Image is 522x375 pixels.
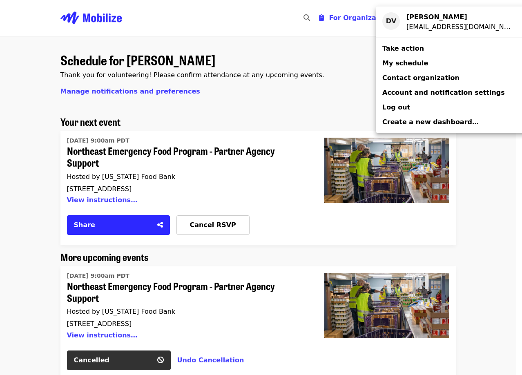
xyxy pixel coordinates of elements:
div: d_vakoutis@yahoo.com [406,22,514,32]
span: Create a new dashboard… [382,118,479,126]
strong: [PERSON_NAME] [406,13,467,21]
span: Take action [382,45,424,52]
span: Account and notification settings [382,89,505,96]
div: DV [382,12,400,30]
span: Contact organization [382,74,460,82]
div: Danielle Vakoutis [406,12,514,22]
span: Log out [382,103,410,111]
span: My schedule [382,59,428,67]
